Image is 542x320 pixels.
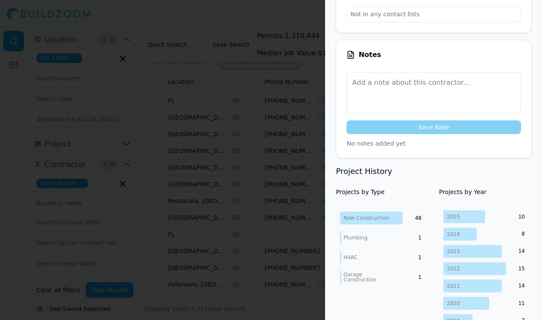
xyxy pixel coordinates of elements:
[419,235,422,241] text: 1
[447,283,460,289] tspan: 2021
[343,272,362,278] tspan: Garage
[447,266,460,272] tspan: 2022
[336,165,532,177] h3: Project History
[518,248,524,254] text: 14
[343,235,367,241] tspan: Plumbing
[518,283,524,289] text: 14
[346,51,521,59] div: Notes
[419,254,422,260] text: 1
[343,277,376,283] tspan: Construction
[447,214,460,220] tspan: 2025
[518,214,524,220] text: 10
[447,231,460,237] tspan: 2024
[336,188,428,196] h4: Projects by Type
[447,248,460,254] tspan: 2023
[518,300,524,306] text: 11
[346,139,521,148] p: No notes added yet
[415,215,422,221] text: 48
[518,266,524,272] text: 15
[439,188,532,196] h4: Projects by Year
[347,6,521,22] p: Not in any contact lists
[343,254,358,260] tspan: HVAC
[343,215,389,221] tspan: New Construction
[419,274,422,280] text: 1
[447,300,460,306] tspan: 2020
[521,231,525,237] text: 8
